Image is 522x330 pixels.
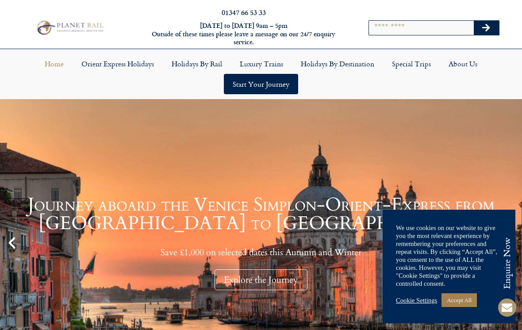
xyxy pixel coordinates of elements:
a: Holidays by Rail [163,54,231,74]
a: Holidays by Destination [292,54,383,74]
a: About Us [440,54,486,74]
h1: Journey aboard the Venice Simplon-Orient-Express from [GEOGRAPHIC_DATA] to [GEOGRAPHIC_DATA] [22,196,500,233]
p: Save £1,000 on selected dates this Autumn and Winter [22,247,500,258]
a: Home [36,54,73,74]
a: Special Trips [383,54,440,74]
button: Search [474,21,499,35]
a: Accept All [441,293,477,307]
div: Explore the Journey [215,269,307,290]
h6: [DATE] to [DATE] 9am – 5pm Outside of these times please leave a message on our 24/7 enquiry serv... [142,22,346,46]
div: Previous slide [4,235,19,250]
a: Luxury Trains [231,54,292,74]
div: We use cookies on our website to give you the most relevant experience by remembering your prefer... [396,224,502,288]
a: Start your Journey [224,74,298,94]
a: Orient Express Holidays [73,54,163,74]
a: Cookie Settings [396,296,437,304]
img: Planet Rail Train Holidays Logo [34,19,105,36]
nav: Menu [4,54,518,94]
a: 01347 66 53 33 [222,7,266,17]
